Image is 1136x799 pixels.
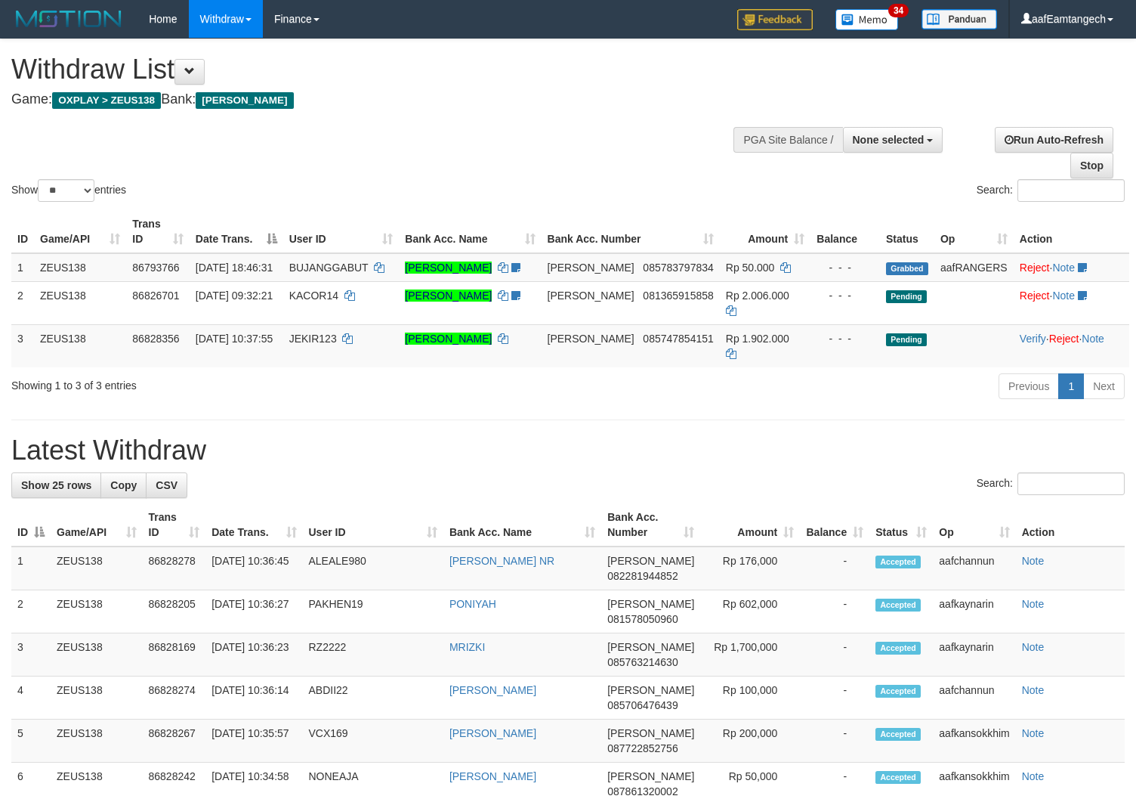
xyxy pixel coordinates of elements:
span: Rp 2.006.000 [726,290,789,302]
td: Rp 176,000 [700,547,800,590]
th: Action [1016,503,1125,547]
span: [PERSON_NAME] [607,770,694,782]
div: - - - [816,331,874,346]
td: 86828274 [143,677,206,720]
a: Note [1022,770,1045,782]
td: ZEUS138 [34,324,126,367]
a: Reject [1049,333,1079,345]
td: - [800,633,869,677]
th: Amount: activate to sort column ascending [720,210,810,253]
a: [PERSON_NAME] [449,727,536,739]
span: Copy 081578050960 to clipboard [607,613,678,625]
td: VCX169 [303,720,443,763]
td: [DATE] 10:36:27 [205,590,302,633]
a: Note [1022,641,1045,653]
th: Bank Acc. Name: activate to sort column ascending [399,210,541,253]
img: Button%20Memo.svg [835,9,899,30]
span: Accepted [875,728,921,741]
td: 86828169 [143,633,206,677]
td: ZEUS138 [51,677,143,720]
td: 2 [11,281,34,324]
button: None selected [843,127,943,153]
td: - [800,590,869,633]
th: Status [880,210,934,253]
label: Search: [977,179,1125,202]
td: Rp 100,000 [700,677,800,720]
td: ZEUS138 [51,720,143,763]
td: ZEUS138 [51,590,143,633]
span: Copy 087861320002 to clipboard [607,785,678,797]
div: - - - [816,260,874,275]
a: Run Auto-Refresh [995,127,1113,153]
td: · [1014,281,1129,324]
th: Trans ID: activate to sort column ascending [126,210,190,253]
th: Date Trans.: activate to sort column ascending [205,503,302,547]
a: Reject [1020,262,1050,274]
a: 1 [1058,373,1084,399]
th: Date Trans.: activate to sort column descending [190,210,283,253]
a: Stop [1070,153,1113,178]
img: panduan.png [921,9,997,29]
span: Accepted [875,685,921,698]
span: Show 25 rows [21,479,91,491]
a: [PERSON_NAME] [449,684,536,696]
a: Previous [999,373,1059,399]
td: RZ2222 [303,633,443,677]
span: Rp 1.902.000 [726,333,789,345]
td: ABDII22 [303,677,443,720]
td: [DATE] 10:35:57 [205,720,302,763]
img: Feedback.jpg [737,9,813,30]
td: · · [1014,324,1129,367]
a: [PERSON_NAME] [405,262,492,274]
span: Pending [886,333,927,346]
span: [PERSON_NAME] [607,684,694,696]
span: Accepted [875,771,921,784]
th: Game/API: activate to sort column ascending [51,503,143,547]
span: [PERSON_NAME] [548,333,634,345]
td: aafchannun [933,677,1015,720]
td: 86828205 [143,590,206,633]
div: - - - [816,288,874,303]
a: Copy [100,472,147,498]
th: Action [1014,210,1129,253]
span: [PERSON_NAME] [196,92,293,109]
span: Copy 082281944852 to clipboard [607,570,678,582]
td: - [800,547,869,590]
td: Rp 602,000 [700,590,800,633]
span: 86793766 [132,262,179,274]
td: aafchannun [933,547,1015,590]
span: CSV [156,479,177,491]
td: [DATE] 10:36:45 [205,547,302,590]
span: [DATE] 10:37:55 [196,333,273,345]
a: Note [1022,684,1045,696]
th: Balance: activate to sort column ascending [800,503,869,547]
a: CSV [146,472,187,498]
a: Note [1052,290,1075,302]
span: Copy 081365915858 to clipboard [643,290,713,302]
th: Bank Acc. Number: activate to sort column ascending [542,210,720,253]
td: ZEUS138 [51,547,143,590]
th: Status: activate to sort column ascending [869,503,933,547]
span: Rp 50.000 [726,262,775,274]
td: aafkansokkhim [933,720,1015,763]
td: aafRANGERS [934,253,1014,282]
span: Accepted [875,599,921,612]
th: User ID: activate to sort column ascending [283,210,400,253]
a: Note [1022,555,1045,567]
span: Grabbed [886,262,928,275]
td: · [1014,253,1129,282]
a: [PERSON_NAME] [405,290,492,302]
img: MOTION_logo.png [11,8,126,30]
th: Balance [810,210,880,253]
td: 86828267 [143,720,206,763]
th: Bank Acc. Number: activate to sort column ascending [601,503,700,547]
td: - [800,720,869,763]
td: Rp 200,000 [700,720,800,763]
td: 4 [11,677,51,720]
td: ZEUS138 [34,281,126,324]
th: Trans ID: activate to sort column ascending [143,503,206,547]
span: JEKIR123 [289,333,337,345]
h4: Game: Bank: [11,92,742,107]
td: 1 [11,547,51,590]
a: [PERSON_NAME] [449,770,536,782]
